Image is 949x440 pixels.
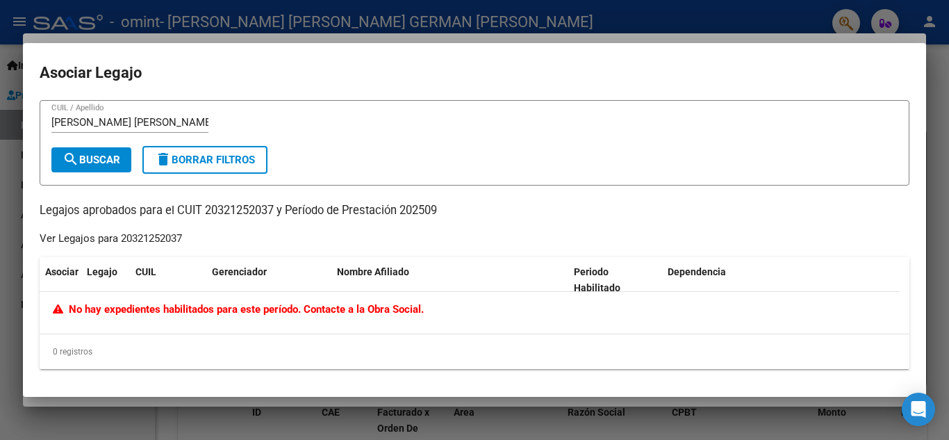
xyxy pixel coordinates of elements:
button: Buscar [51,147,131,172]
span: CUIL [135,266,156,277]
span: Nombre Afiliado [337,266,409,277]
mat-icon: delete [155,151,172,168]
datatable-header-cell: Asociar [40,257,81,303]
datatable-header-cell: Legajo [81,257,130,303]
span: Buscar [63,154,120,166]
h2: Asociar Legajo [40,60,909,86]
p: Legajos aprobados para el CUIT 20321252037 y Período de Prestación 202509 [40,202,909,220]
datatable-header-cell: Dependencia [662,257,899,303]
div: Ver Legajos para 20321252037 [40,231,182,247]
datatable-header-cell: Periodo Habilitado [568,257,662,303]
div: Open Intercom Messenger [902,393,935,426]
datatable-header-cell: CUIL [130,257,206,303]
span: No hay expedientes habilitados para este período. Contacte a la Obra Social. [53,303,424,316]
datatable-header-cell: Gerenciador [206,257,331,303]
span: Periodo Habilitado [574,266,620,293]
mat-icon: search [63,151,79,168]
span: Borrar Filtros [155,154,255,166]
span: Dependencia [668,266,726,277]
span: Asociar [45,266,79,277]
span: Legajo [87,266,117,277]
span: Gerenciador [212,266,267,277]
div: 0 registros [40,334,909,369]
datatable-header-cell: Nombre Afiliado [331,257,568,303]
button: Borrar Filtros [142,146,267,174]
